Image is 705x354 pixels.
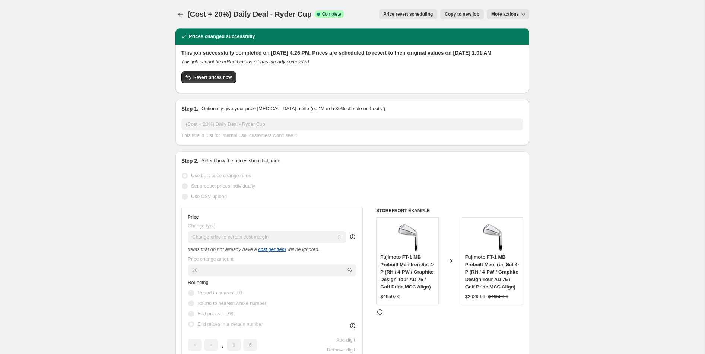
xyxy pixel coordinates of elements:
[181,71,236,83] button: Revert prices now
[197,321,263,327] span: End prices in a certain number
[220,339,225,351] span: .
[188,214,199,220] h3: Price
[487,9,529,19] button: More actions
[440,9,484,19] button: Copy to new job
[193,74,232,80] span: Revert prices now
[191,173,251,178] span: Use bulk price change rules
[191,183,255,189] span: Set product prices individually
[188,223,215,229] span: Change type
[181,157,199,165] h2: Step 2.
[188,280,209,285] span: Rounding
[491,11,519,17] span: More actions
[175,9,186,19] button: Price change jobs
[197,290,242,296] span: Round to nearest .01
[227,339,241,351] input: ﹡
[379,9,438,19] button: Price revert scheduling
[187,10,312,18] span: (Cost + 20%) Daily Deal - Ryder Cup
[191,194,227,199] span: Use CSV upload
[181,133,297,138] span: This title is just for internal use, customers won't see it
[201,105,385,112] p: Optionally give your price [MEDICAL_DATA] a title (eg "March 30% off sale on boots")
[188,246,257,252] i: Items that do not already have a
[384,11,433,17] span: Price revert scheduling
[445,11,479,17] span: Copy to new job
[380,293,400,300] div: $4650.00
[376,208,523,214] h6: STOREFRONT EXAMPLE
[488,293,508,300] strike: $4650.00
[188,339,202,351] input: ﹡
[197,311,234,316] span: End prices in .99
[465,254,519,290] span: Fujimoto FT-1 MB Prebuilt Men Iron Set 4-P (RH / 4-PW / Graphite Design Tour AD 75 / Golf Pride M...
[258,246,286,252] a: cost per item
[181,105,199,112] h2: Step 1.
[322,11,341,17] span: Complete
[204,339,218,351] input: ﹡
[287,246,320,252] i: will be ignored.
[181,49,523,57] h2: This job successfully completed on [DATE] 4:26 PM. Prices are scheduled to revert to their origin...
[189,33,255,40] h2: Prices changed successfully
[393,221,422,251] img: FUJIMOTO-FT-1-MB-PRE-BUILT-IRON-SET1_80x.jpg
[347,267,352,273] span: %
[380,254,434,290] span: Fujimoto FT-1 MB Prebuilt Men Iron Set 4-P (RH / 4-PW / Graphite Design Tour AD 75 / Golf Pride M...
[188,256,234,262] span: Price change amount
[465,293,485,300] div: $2629.96
[201,157,280,165] p: Select how the prices should change
[477,221,507,251] img: FUJIMOTO-FT-1-MB-PRE-BUILT-IRON-SET1_80x.jpg
[349,233,356,240] div: help
[188,264,346,276] input: 50
[243,339,257,351] input: ﹡
[197,300,266,306] span: Round to nearest whole number
[181,59,310,64] i: This job cannot be edited because it has already completed.
[181,118,523,130] input: 30% off holiday sale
